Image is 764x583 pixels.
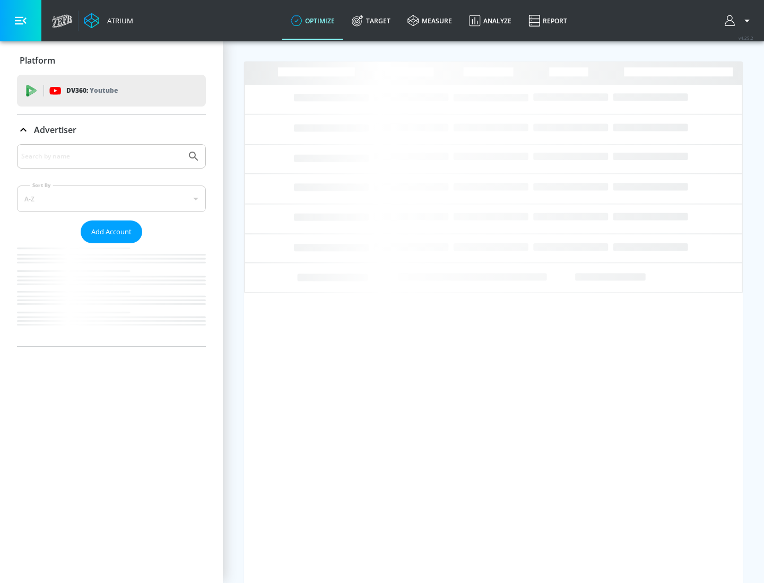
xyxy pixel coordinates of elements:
p: Advertiser [34,124,76,136]
a: Report [520,2,576,40]
a: Analyze [461,2,520,40]
a: Target [343,2,399,40]
p: Platform [20,55,55,66]
a: measure [399,2,461,40]
label: Sort By [30,182,53,189]
div: Platform [17,46,206,75]
div: Atrium [103,16,133,25]
button: Add Account [81,220,142,243]
div: A-Z [17,185,206,212]
div: Advertiser [17,115,206,145]
a: Atrium [84,13,133,29]
input: Search by name [21,149,182,163]
span: v 4.25.2 [739,35,753,41]
nav: list of Advertiser [17,243,206,346]
div: Advertiser [17,144,206,346]
div: DV360: Youtube [17,75,206,107]
p: Youtube [90,85,118,96]
p: DV360: [66,85,118,96]
span: Add Account [91,226,132,238]
a: optimize [282,2,343,40]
